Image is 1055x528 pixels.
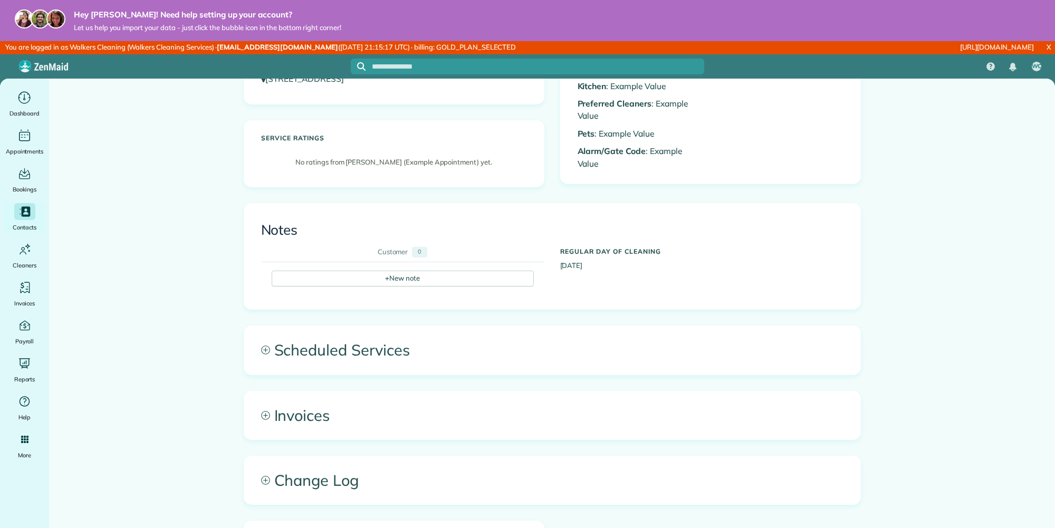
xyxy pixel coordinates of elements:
[4,127,45,157] a: Appointments
[385,273,389,283] span: +
[351,62,366,71] button: Focus search
[266,157,522,168] p: No ratings from [PERSON_NAME] (Example Appointment) yet.
[357,62,366,71] svg: Focus search
[272,271,534,286] div: New note
[14,374,35,385] span: Reports
[14,298,35,309] span: Invoices
[578,80,703,92] p: : Example Value
[552,243,851,271] div: [DATE]
[4,355,45,385] a: Reports
[4,165,45,195] a: Bookings
[18,450,31,460] span: More
[15,336,34,347] span: Payroll
[244,326,860,374] a: Scheduled Services
[578,81,607,91] b: Kitchen
[960,43,1034,51] a: [URL][DOMAIN_NAME]
[31,9,50,28] img: jorge-587dff0eeaa6aab1f244e6dc62b8924c3b6ad411094392a53c71c6c4a576187d.jpg
[261,135,527,141] h5: Service ratings
[15,9,34,28] img: maria-72a9807cf96188c08ef61303f053569d2e2a8a1cde33d635c8a3ac13582a053d.jpg
[4,89,45,119] a: Dashboard
[9,108,40,119] span: Dashboard
[74,23,341,32] span: Let us help you import your data - just click the bubble icon in the bottom right corner!
[578,145,703,170] p: : Example Value
[4,393,45,423] a: Help
[261,73,354,84] a: [STREET_ADDRESS]
[1002,55,1024,79] div: Notifications
[578,128,595,139] b: Pets
[4,241,45,271] a: Cleaners
[4,317,45,347] a: Payroll
[4,279,45,309] a: Invoices
[244,456,860,504] a: Change Log
[217,43,338,51] strong: [EMAIL_ADDRESS][DOMAIN_NAME]
[578,146,646,156] b: Alarm/Gate Code
[578,98,703,122] p: : Example Value
[1032,62,1042,71] span: WC
[18,412,31,423] span: Help
[560,248,843,255] h5: Regular day of cleaning
[74,9,341,20] strong: Hey [PERSON_NAME]! Need help setting up your account?
[244,391,860,439] a: Invoices
[978,54,1055,79] nav: Main
[6,146,44,157] span: Appointments
[578,128,703,140] p: : Example Value
[1042,41,1055,53] a: X
[13,260,36,271] span: Cleaners
[46,9,65,28] img: michelle-19f622bdf1676172e81f8f8fba1fb50e276960ebfe0243fe18214015130c80e4.jpg
[13,184,37,195] span: Bookings
[378,247,408,257] div: Customer
[578,98,651,109] b: Preferred Cleaners
[261,223,843,238] h3: Notes
[4,203,45,233] a: Contacts
[13,222,36,233] span: Contacts
[412,247,427,257] div: 0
